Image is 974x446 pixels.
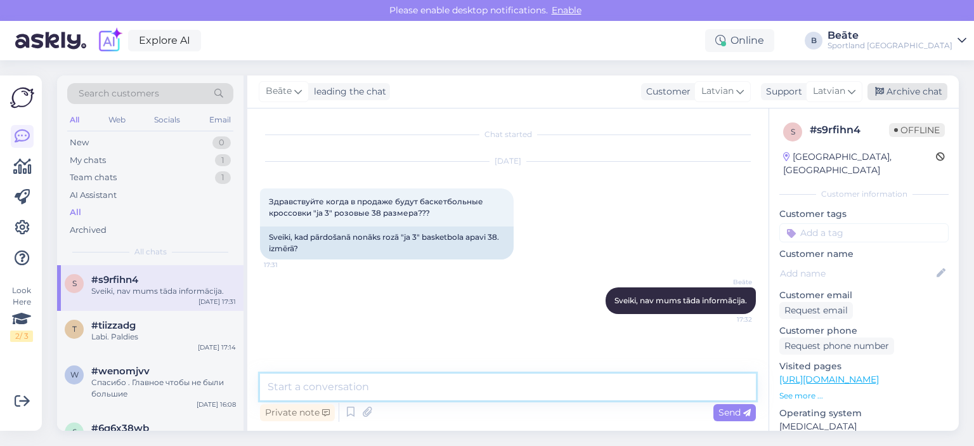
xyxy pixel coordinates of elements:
div: # s9rfihn4 [810,122,889,138]
a: Explore AI [128,30,201,51]
span: w [70,370,79,379]
span: #tiizzadg [91,320,136,331]
span: 17:32 [705,315,752,324]
div: 1 [215,154,231,167]
div: My chats [70,154,106,167]
p: Visited pages [779,360,949,373]
div: All [70,206,81,219]
div: Archive chat [867,83,947,100]
div: All [67,112,82,128]
div: [GEOGRAPHIC_DATA], [GEOGRAPHIC_DATA] [783,150,936,177]
div: Sportland [GEOGRAPHIC_DATA] [828,41,952,51]
div: Private note [260,404,335,421]
span: Latvian [701,84,734,98]
div: Online [705,29,774,52]
div: Socials [152,112,183,128]
input: Add name [780,266,934,280]
div: Labi. Paldies [91,331,236,343]
img: explore-ai [96,27,123,54]
div: Sveiki, kad pārdošanā nonāks rozā "ja 3" basketbola apavi 38. izmērā? [260,226,514,259]
span: Здравствуйте когда в продаже будут баскетбольные кроссовки "ja 3" розовые 38 размера??? [269,197,485,218]
span: All chats [134,246,167,258]
div: Customer information [779,188,949,200]
span: #wenomjvv [91,365,150,377]
div: [DATE] 17:14 [198,343,236,352]
div: New [70,136,89,149]
p: Customer email [779,289,949,302]
span: Latvian [813,84,845,98]
span: Offline [889,123,945,137]
div: [DATE] 16:08 [197,400,236,409]
span: s [72,279,77,288]
div: 0 [212,136,231,149]
div: Request email [779,302,853,319]
img: Askly Logo [10,86,34,110]
span: 17:31 [264,260,311,270]
span: #s9rfihn4 [91,274,138,285]
div: Support [761,85,802,98]
div: leading the chat [309,85,386,98]
div: B [805,32,822,49]
span: Beāte [705,277,752,287]
p: See more ... [779,390,949,402]
div: [DATE] 17:31 [198,297,236,306]
p: Customer tags [779,207,949,221]
p: Customer name [779,247,949,261]
p: Operating system [779,407,949,420]
div: Email [207,112,233,128]
input: Add a tag [779,223,949,242]
a: [URL][DOMAIN_NAME] [779,374,879,385]
span: Search customers [79,87,159,100]
div: Sveiki, nav mums tāda informācija. [91,285,236,297]
span: t [72,324,77,334]
span: 6 [72,427,77,436]
div: Спасибо . Главное чтобы не были большие [91,377,236,400]
div: Team chats [70,171,117,184]
p: [MEDICAL_DATA] [779,420,949,433]
span: Sveiki, nav mums tāda informācija. [614,296,747,305]
div: 1 [215,171,231,184]
span: Send [718,407,751,418]
p: Customer phone [779,324,949,338]
span: Enable [548,4,585,16]
div: Web [106,112,128,128]
span: s [791,127,795,136]
div: Customer [641,85,691,98]
a: BeāteSportland [GEOGRAPHIC_DATA] [828,30,966,51]
span: Beāte [266,84,292,98]
div: Request phone number [779,338,894,355]
div: Chat started [260,129,756,140]
div: 2 / 3 [10,331,33,342]
div: [DATE] [260,155,756,167]
div: Archived [70,224,107,237]
div: Look Here [10,285,33,342]
div: AI Assistant [70,189,117,202]
div: Beāte [828,30,952,41]
span: #6q6x38wb [91,423,149,434]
